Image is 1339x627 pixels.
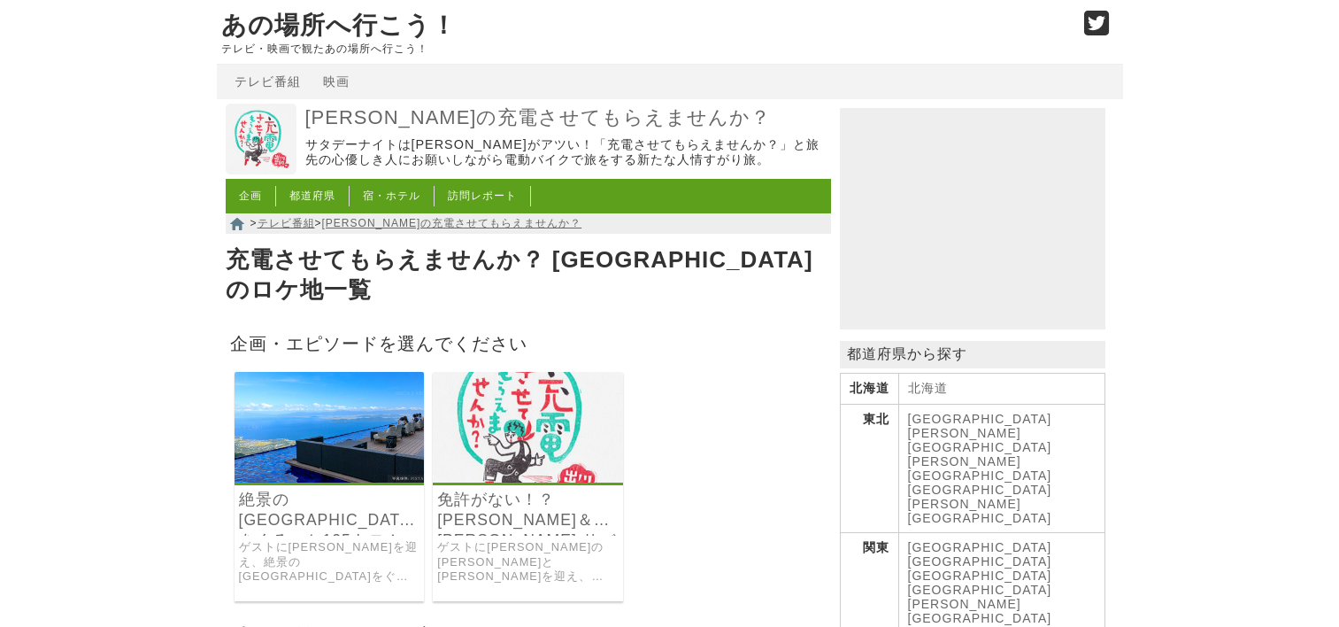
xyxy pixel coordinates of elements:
nav: > > [226,213,831,234]
h2: 企画・エピソードを選んでください [226,328,831,359]
a: あの場所へ行こう！ [221,12,457,39]
a: [GEOGRAPHIC_DATA] [908,483,1052,497]
p: テレビ・映画で観たあの場所へ行こう！ [221,43,1066,55]
a: [PERSON_NAME]の充電させてもらえませんか？ [305,105,827,131]
a: 免許がない！？[PERSON_NAME]＆[PERSON_NAME] サバ街道SP [437,490,619,530]
a: 出川哲朗の充電させてもらえませんか？ うんまーっ福井県！小浜からサバ街道を125㌔！チョイと琵琶湖畔ぬけて”世界遺産”下鴨神社へ！アンジャ児嶋は絶好調ですが一茂さんがまさかの⁉でヤバいよ²SP [433,470,623,485]
a: 宿・ホテル [363,190,420,202]
a: Twitter (@go_thesights) [1084,21,1110,36]
th: 北海道 [840,374,898,405]
a: [PERSON_NAME][GEOGRAPHIC_DATA] [908,497,1052,525]
a: ゲストに[PERSON_NAME]を迎え、絶景の[GEOGRAPHIC_DATA]をぐるっと周り、[GEOGRAPHIC_DATA]を目指す旅。 [239,540,420,584]
img: 出川哲朗の充電させてもらえませんか？ [226,104,296,174]
a: 映画 [323,74,350,89]
a: テレビ番組 [235,74,301,89]
a: 北海道 [908,381,948,395]
a: ゲストに[PERSON_NAME]の[PERSON_NAME]と[PERSON_NAME]を迎え、[PERSON_NAME][GEOGRAPHIC_DATA]の[PERSON_NAME]から[G... [437,540,619,584]
a: [GEOGRAPHIC_DATA] [908,540,1052,554]
a: [GEOGRAPHIC_DATA] [908,412,1052,426]
img: 出川哲朗の充電させてもらえませんか？ チョイと絶景の琵琶湖をぐるっと125キロ！ 待ってろひこにゃん！ ゴールは人気の”彦根城”ですがいとうあさこが大暴走！？ヤバいよ²SP [235,372,425,483]
iframe: Advertisement [840,108,1105,329]
th: 東北 [840,405,898,533]
a: 絶景の[GEOGRAPHIC_DATA]をぐるっと125キロ！ [239,490,420,530]
p: サタデーナイトは[PERSON_NAME]がアツい！「充電させてもらえませんか？」と旅先の心優しき人にお願いしながら電動バイクで旅をする新たな人情すがり旅。 [305,137,827,168]
a: [GEOGRAPHIC_DATA] [908,569,1052,583]
a: [PERSON_NAME][GEOGRAPHIC_DATA] [908,454,1052,483]
a: [GEOGRAPHIC_DATA] [908,554,1052,569]
a: 出川哲朗の充電させてもらえませんか？ [226,162,296,177]
a: [PERSON_NAME]の充電させてもらえませんか？ [322,217,582,229]
a: 企画 [239,190,262,202]
a: 訪問レポート [448,190,517,202]
a: 都道府県 [289,190,335,202]
a: テレビ番組 [258,217,315,229]
a: [GEOGRAPHIC_DATA] [908,583,1052,597]
a: 出川哲朗の充電させてもらえませんか？ チョイと絶景の琵琶湖をぐるっと125キロ！ 待ってろひこにゃん！ ゴールは人気の”彦根城”ですがいとうあさこが大暴走！？ヤバいよ²SP [235,470,425,485]
a: [PERSON_NAME][GEOGRAPHIC_DATA] [908,426,1052,454]
a: [PERSON_NAME][GEOGRAPHIC_DATA] [908,597,1052,625]
img: 出川哲朗の充電させてもらえませんか？ うんまーっ福井県！小浜からサバ街道を125㌔！チョイと琵琶湖畔ぬけて”世界遺産”下鴨神社へ！アンジャ児嶋は絶好調ですが一茂さんがまさかの⁉でヤバいよ²SP [433,372,623,483]
p: 都道府県から探す [840,341,1105,368]
h1: 充電させてもらえませんか？ [GEOGRAPHIC_DATA]のロケ地一覧 [226,241,831,310]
